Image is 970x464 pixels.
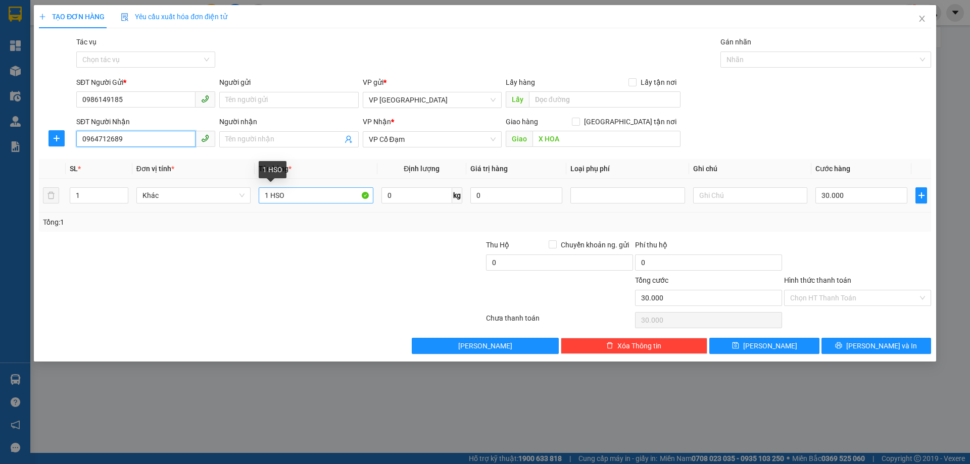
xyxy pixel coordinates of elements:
[94,37,422,50] li: Hotline: 1900252555
[458,340,512,351] span: [PERSON_NAME]
[606,342,613,350] span: delete
[219,116,358,127] div: Người nhận
[43,187,59,203] button: delete
[532,131,681,147] input: Dọc đường
[369,132,496,147] span: VP Cổ Đạm
[506,118,538,126] span: Giao hàng
[784,276,851,284] label: Hình thức thanh toán
[743,340,797,351] span: [PERSON_NAME]
[345,135,353,143] span: user-add
[566,159,689,179] th: Loại phụ phí
[635,239,782,254] div: Phí thu hộ
[39,13,46,20] span: plus
[136,165,174,173] span: Đơn vị tính
[76,38,96,46] label: Tác vụ
[506,131,532,147] span: Giao
[720,38,751,46] label: Gán nhãn
[821,338,931,354] button: printer[PERSON_NAME] và In
[49,134,64,142] span: plus
[617,340,661,351] span: Xóa Thông tin
[815,165,850,173] span: Cước hàng
[121,13,227,21] span: Yêu cầu xuất hóa đơn điện tử
[43,217,374,228] div: Tổng: 1
[259,187,373,203] input: VD: Bàn, Ghế
[709,338,819,354] button: save[PERSON_NAME]
[918,15,926,23] span: close
[121,13,129,21] img: icon
[470,165,508,173] span: Giá trị hàng
[76,116,215,127] div: SĐT Người Nhận
[404,165,440,173] span: Định lượng
[732,342,739,350] span: save
[201,134,209,142] span: phone
[201,95,209,103] span: phone
[557,239,633,250] span: Chuyển khoản ng. gửi
[561,338,708,354] button: deleteXóa Thông tin
[506,91,529,108] span: Lấy
[635,276,668,284] span: Tổng cước
[506,78,535,86] span: Lấy hàng
[916,191,926,199] span: plus
[13,13,63,63] img: logo.jpg
[219,77,358,88] div: Người gửi
[486,241,509,249] span: Thu Hộ
[13,73,151,107] b: GỬI : VP [GEOGRAPHIC_DATA]
[39,13,105,21] span: TẠO ĐƠN HÀNG
[637,77,681,88] span: Lấy tận nơi
[142,188,245,203] span: Khác
[580,116,681,127] span: [GEOGRAPHIC_DATA] tận nơi
[846,340,917,351] span: [PERSON_NAME] và In
[259,161,286,178] div: 1 HSO
[363,118,391,126] span: VP Nhận
[908,5,936,33] button: Close
[48,130,65,146] button: plus
[452,187,462,203] span: kg
[70,165,78,173] span: SL
[835,342,842,350] span: printer
[369,92,496,108] span: VP Mỹ Đình
[529,91,681,108] input: Dọc đường
[412,338,559,354] button: [PERSON_NAME]
[470,187,562,203] input: 0
[76,77,215,88] div: SĐT Người Gửi
[693,187,807,203] input: Ghi Chú
[363,77,502,88] div: VP gửi
[689,159,811,179] th: Ghi chú
[915,187,927,203] button: plus
[485,313,634,330] div: Chưa thanh toán
[94,25,422,37] li: Cổ Đạm, xã [GEOGRAPHIC_DATA], [GEOGRAPHIC_DATA]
